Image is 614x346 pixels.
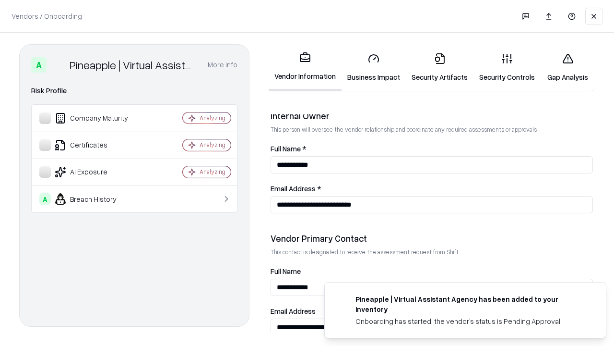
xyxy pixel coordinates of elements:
button: More info [208,56,237,74]
p: This contact is designated to receive the assessment request from Shift [271,248,593,256]
a: Vendor Information [269,44,342,91]
img: Pineapple | Virtual Assistant Agency [50,57,66,73]
div: Pineapple | Virtual Assistant Agency [70,57,196,73]
div: Analyzing [200,141,225,149]
div: Vendor Primary Contact [271,233,593,244]
a: Business Impact [342,45,406,90]
div: A [39,193,51,205]
div: Risk Profile [31,85,237,97]
div: Certificates [39,139,154,151]
div: Onboarding has started, the vendor's status is Pending Approval. [355,316,583,326]
label: Full Name * [271,145,593,152]
div: AI Exposure [39,166,154,178]
img: trypineapple.com [336,294,348,306]
div: Breach History [39,193,154,205]
label: Email Address [271,308,593,315]
label: Full Name [271,268,593,275]
div: Internal Owner [271,110,593,122]
label: Email Address * [271,185,593,192]
p: This person will oversee the vendor relationship and coordinate any required assessments or appro... [271,125,593,134]
a: Security Artifacts [406,45,473,90]
div: Company Maturity [39,112,154,124]
div: Analyzing [200,114,225,122]
div: A [31,57,47,73]
div: Pineapple | Virtual Assistant Agency has been added to your inventory [355,294,583,314]
a: Security Controls [473,45,541,90]
div: Analyzing [200,168,225,176]
a: Gap Analysis [541,45,595,90]
p: Vendors / Onboarding [12,11,82,21]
